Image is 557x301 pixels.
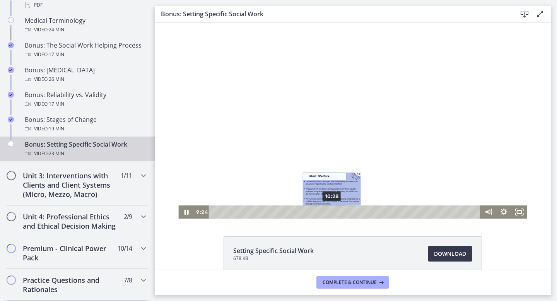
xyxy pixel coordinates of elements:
[323,279,377,286] span: Complete & continue
[25,50,145,59] div: Video
[357,183,372,196] button: Fullscreen
[25,65,145,84] div: Bonus: [MEDICAL_DATA]
[25,41,145,59] div: Bonus: The Social Work Helping Process
[121,171,132,180] span: 1 / 11
[23,212,117,231] h2: Unit 4: Professional Ethics and Ethical Decision Making
[48,124,64,133] span: · 19 min
[25,115,145,133] div: Bonus: Stages of Change
[316,276,389,289] button: Complete & continue
[434,249,466,258] span: Download
[233,255,314,262] span: 678 KB
[326,183,342,196] button: Mute
[25,75,145,84] div: Video
[428,246,472,262] a: Download
[25,90,145,109] div: Bonus: Reliability vs. Validity
[8,116,14,123] i: Completed
[25,16,145,34] div: Medical Terminology
[155,22,551,219] iframe: Video Lesson
[233,246,314,255] span: Setting Specific Social Work
[118,244,132,253] span: 10 / 14
[25,99,145,109] div: Video
[342,183,357,196] button: Show settings menu
[8,92,14,98] i: Completed
[25,149,145,158] div: Video
[124,275,132,285] span: 7 / 8
[8,42,14,48] i: Completed
[23,171,117,199] h2: Unit 3: Interventions with Clients and Client Systems (Micro, Mezzo, Macro)
[161,9,504,19] h3: Bonus: Setting Specific Social Work
[48,75,64,84] span: · 26 min
[48,149,64,158] span: · 23 min
[25,140,145,158] div: Bonus: Setting Specific Social Work
[23,244,117,262] h2: Premium - Clinical Power Pack
[124,212,132,221] span: 2 / 9
[48,99,64,109] span: · 17 min
[23,275,117,294] h2: Practice Questions and Rationales
[25,124,145,133] div: Video
[8,67,14,73] i: Completed
[25,0,145,10] div: PDF
[25,25,145,34] div: Video
[48,50,64,59] span: · 17 min
[48,25,64,34] span: · 24 min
